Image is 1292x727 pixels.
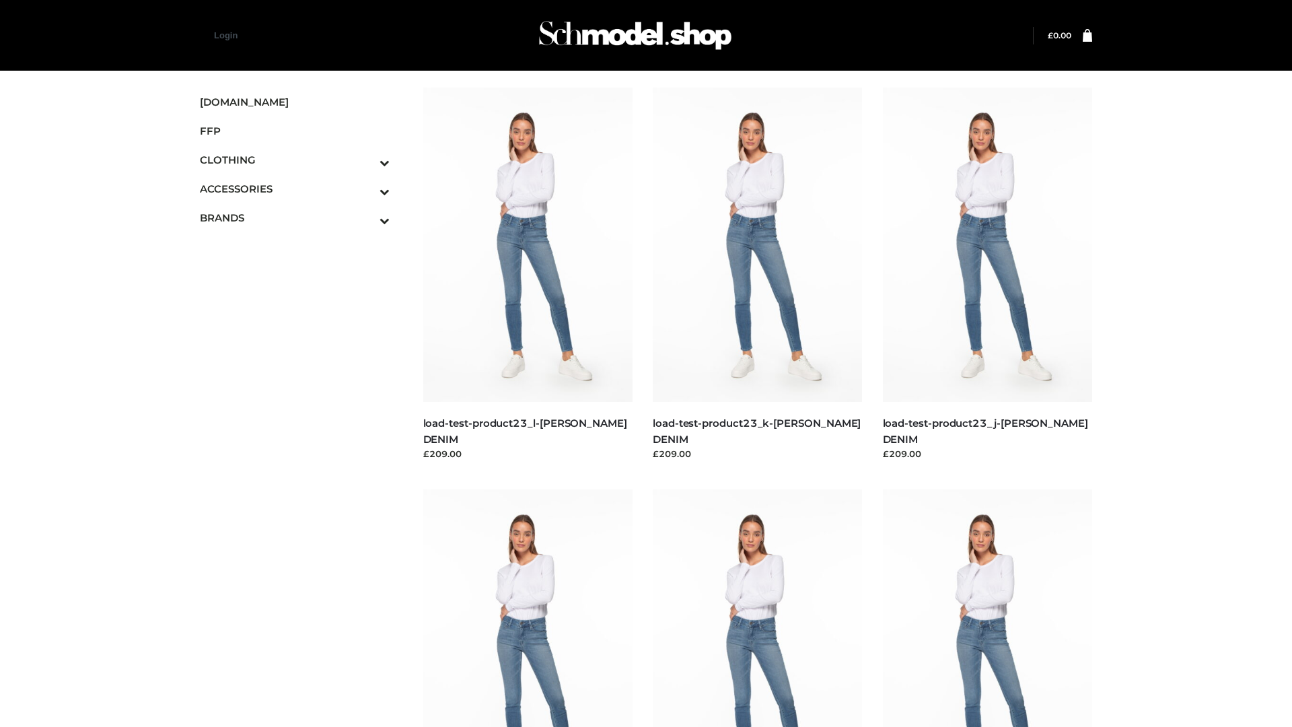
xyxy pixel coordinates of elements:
span: ACCESSORIES [200,181,390,197]
a: Login [214,30,238,40]
div: £209.00 [883,447,1093,460]
a: load-test-product23_k-[PERSON_NAME] DENIM [653,417,861,445]
div: £209.00 [423,447,633,460]
a: ACCESSORIESToggle Submenu [200,174,390,203]
a: [DOMAIN_NAME] [200,88,390,116]
span: £ [1048,30,1053,40]
span: [DOMAIN_NAME] [200,94,390,110]
a: BRANDSToggle Submenu [200,203,390,232]
a: load-test-product23_j-[PERSON_NAME] DENIM [883,417,1088,445]
a: load-test-product23_l-[PERSON_NAME] DENIM [423,417,627,445]
button: Toggle Submenu [343,174,390,203]
span: CLOTHING [200,152,390,168]
bdi: 0.00 [1048,30,1071,40]
img: Schmodel Admin 964 [534,9,736,62]
a: FFP [200,116,390,145]
a: CLOTHINGToggle Submenu [200,145,390,174]
button: Toggle Submenu [343,145,390,174]
div: £209.00 [653,447,863,460]
span: FFP [200,123,390,139]
a: £0.00 [1048,30,1071,40]
button: Toggle Submenu [343,203,390,232]
span: BRANDS [200,210,390,226]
